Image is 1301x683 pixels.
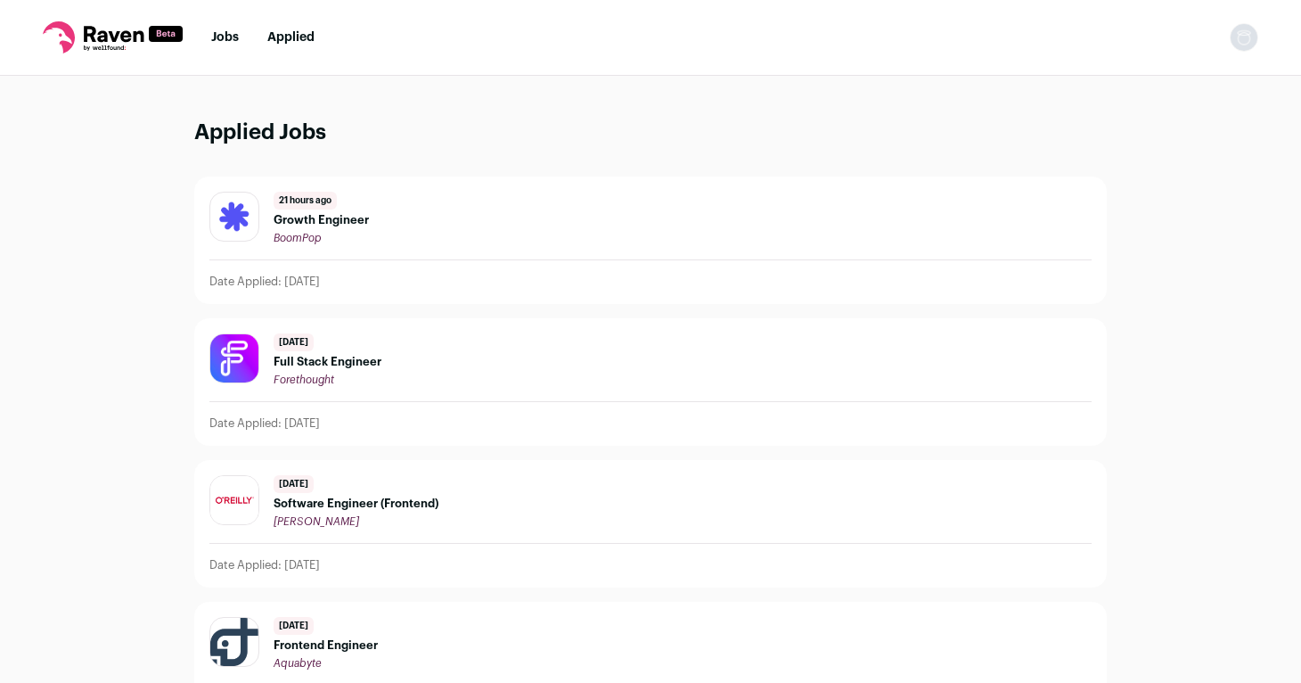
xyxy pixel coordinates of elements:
[274,658,322,669] span: Aquabyte
[274,497,438,511] span: Software Engineer (Frontend)
[209,275,320,289] p: Date Applied: [DATE]
[274,638,378,653] span: Frontend Engineer
[274,192,337,210] span: 21 hours ago
[195,177,1106,303] a: 21 hours ago Growth Engineer BoomPop Date Applied: [DATE]
[274,333,314,351] span: [DATE]
[209,558,320,572] p: Date Applied: [DATE]
[274,355,381,369] span: Full Stack Engineer
[274,374,334,385] span: Forethought
[195,461,1106,587] a: [DATE] Software Engineer (Frontend) [PERSON_NAME] Date Applied: [DATE]
[210,334,258,383] img: f297bf10d0648b1a57870a78dfd56a4110f6a36c1ed8483a4626fb072e3395b4.jpg
[210,193,258,241] img: 03004c4041dc76c5843ad79eb1385c48cc4ecb4a10e7d72cd90acf1170dab66b.png
[210,476,258,524] img: b52a84980e2eff8b646d0dc777b3b08abd0116d8dacce3d440854e8c0cab767f.jpg
[274,233,322,243] span: BoomPop
[274,475,314,493] span: [DATE]
[1230,23,1258,52] img: nopic.png
[210,618,258,666] img: ad4e31eb1cc6aa6445154b11e39026f4539183e9bd20fb7ad1bcc0fb7059fe0c.png
[195,319,1106,445] a: [DATE] Full Stack Engineer Forethought Date Applied: [DATE]
[194,119,1107,148] h1: Applied Jobs
[209,416,320,431] p: Date Applied: [DATE]
[211,31,239,44] a: Jobs
[274,213,369,227] span: Growth Engineer
[267,31,315,44] a: Applied
[274,617,314,635] span: [DATE]
[274,516,359,527] span: [PERSON_NAME]
[1230,23,1258,52] button: Open dropdown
